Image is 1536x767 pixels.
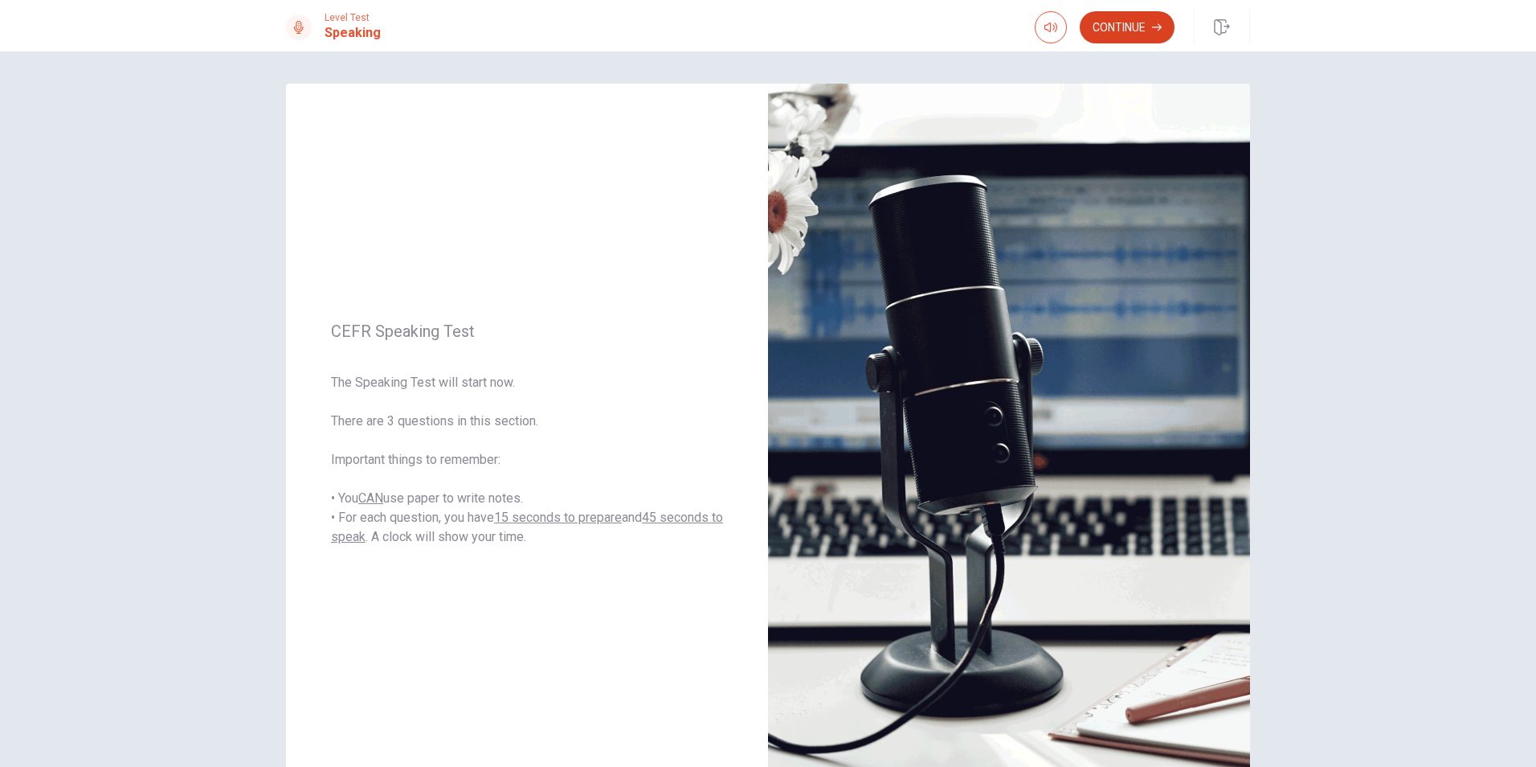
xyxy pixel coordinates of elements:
[358,490,383,506] u: CAN
[331,322,723,341] span: CEFR Speaking Test
[325,23,381,43] h1: Speaking
[331,373,723,547] span: The Speaking Test will start now. There are 3 questions in this section. Important things to reme...
[1080,11,1174,43] button: Continue
[494,510,622,525] u: 15 seconds to prepare
[325,12,381,23] span: Level Test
